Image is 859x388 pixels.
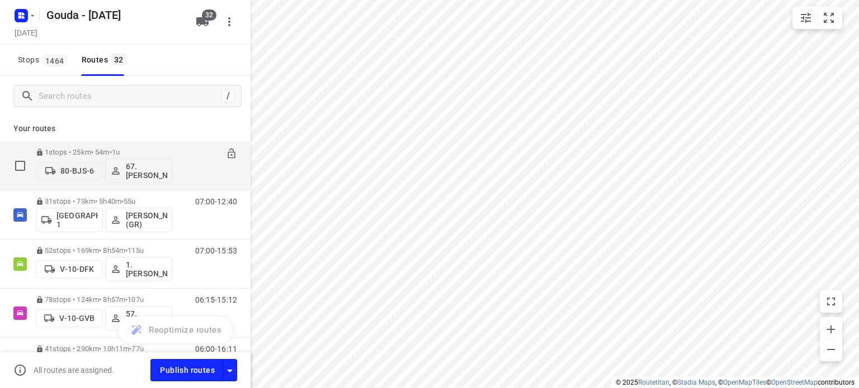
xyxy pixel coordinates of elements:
[677,379,715,386] a: Stadia Maps
[616,379,855,386] li: © 2025 , © , © © contributors
[195,197,237,206] p: 07:00-12:40
[771,379,818,386] a: OpenStreetMap
[124,197,135,205] span: 55u
[792,7,842,29] div: small contained button group
[59,314,95,323] p: V-10-GVB
[36,344,172,353] p: 41 stops • 290km • 10h11m
[43,55,67,66] span: 1464
[105,208,172,232] button: [PERSON_NAME] (GR)
[191,11,214,33] button: 32
[226,148,237,161] button: Unlock route
[82,53,130,67] div: Routes
[10,26,42,39] h5: Project date
[36,246,172,255] p: 52 stops • 169km • 8h54m
[150,359,223,381] button: Publish routes
[218,11,240,33] button: More
[105,159,172,183] button: 67. [PERSON_NAME]
[195,295,237,304] p: 06:15-15:12
[128,246,144,255] span: 115u
[36,197,172,205] p: 31 stops • 73km • 5h40m
[202,9,216,21] span: 32
[638,379,669,386] a: Routetitan
[126,162,167,180] p: 67. [PERSON_NAME]
[126,211,167,229] p: [PERSON_NAME] (GR)
[110,148,112,156] span: •
[125,295,128,304] span: •
[60,166,94,175] p: 80-BJS-6
[18,53,70,67] span: Stops
[36,208,103,232] button: [GEOGRAPHIC_DATA] 1
[119,317,233,343] button: Reoptimize routes
[39,88,222,105] input: Search routes
[36,309,103,327] button: V-10-GVB
[125,246,128,255] span: •
[126,309,167,327] p: 57. [PERSON_NAME]
[56,211,98,229] p: [GEOGRAPHIC_DATA] 1
[818,7,840,29] button: Fit zoom
[112,148,120,156] span: 1u
[111,54,126,65] span: 32
[36,260,103,278] button: V-10-DFK
[126,260,167,278] p: 1. [PERSON_NAME]
[36,295,172,304] p: 78 stops • 124km • 8h57m
[121,197,124,205] span: •
[36,162,103,180] button: 80-BJS-6
[195,246,237,255] p: 07:00-15:53
[36,148,172,156] p: 1 stops • 25km • 54m
[105,257,172,281] button: 1. [PERSON_NAME]
[9,155,31,177] span: Select
[222,90,234,102] div: /
[795,7,817,29] button: Map settings
[60,265,94,274] p: V-10-DFK
[131,344,143,353] span: 77u
[13,123,237,135] p: Your routes
[34,366,114,375] p: All routes are assigned.
[105,306,172,330] button: 57. [PERSON_NAME]
[129,344,131,353] span: •
[195,344,237,353] p: 06:00-16:11
[128,295,144,304] span: 107u
[723,379,766,386] a: OpenMapTiles
[42,6,187,24] h5: Rename
[160,363,215,377] span: Publish routes
[223,363,237,377] div: Driver app settings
